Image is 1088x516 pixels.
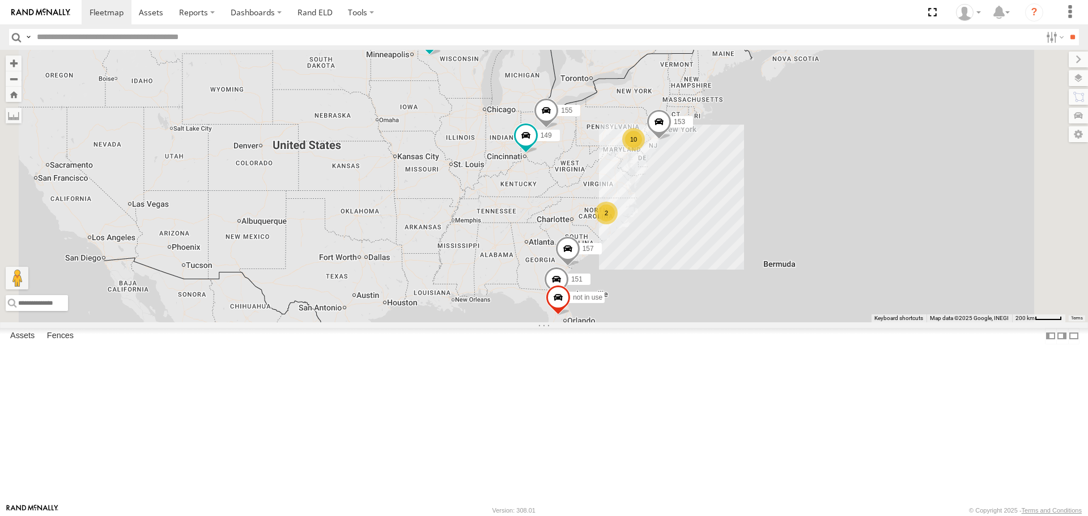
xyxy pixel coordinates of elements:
label: Measure [6,108,22,123]
span: Map data ©2025 Google, INEGI [930,315,1009,321]
span: 155 [561,107,572,115]
label: Fences [41,329,79,344]
img: rand-logo.svg [11,8,70,16]
label: Map Settings [1069,126,1088,142]
button: Drag Pegman onto the map to open Street View [6,267,28,289]
div: Matthew Trout [952,4,985,21]
button: Zoom Home [6,87,22,102]
label: Hide Summary Table [1068,328,1079,344]
span: 151 [571,275,583,283]
button: Keyboard shortcuts [874,314,923,322]
div: 2 [595,202,618,224]
button: Zoom in [6,56,22,71]
label: Assets [5,329,40,344]
a: Terms (opens in new tab) [1071,315,1083,320]
label: Search Filter Options [1042,29,1066,45]
span: not in use [573,294,602,302]
a: Visit our Website [6,505,58,516]
button: Zoom out [6,71,22,87]
div: 10 [622,128,645,151]
label: Dock Summary Table to the Left [1045,328,1056,344]
button: Map Scale: 200 km per 44 pixels [1012,314,1065,322]
a: Terms and Conditions [1022,507,1082,514]
span: 149 [541,132,552,140]
div: Version: 308.01 [492,507,535,514]
i: ? [1025,3,1043,22]
span: 153 [674,118,685,126]
span: 200 km [1015,315,1035,321]
label: Dock Summary Table to the Right [1056,328,1068,344]
div: © Copyright 2025 - [969,507,1082,514]
span: 157 [583,245,594,253]
label: Search Query [24,29,33,45]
